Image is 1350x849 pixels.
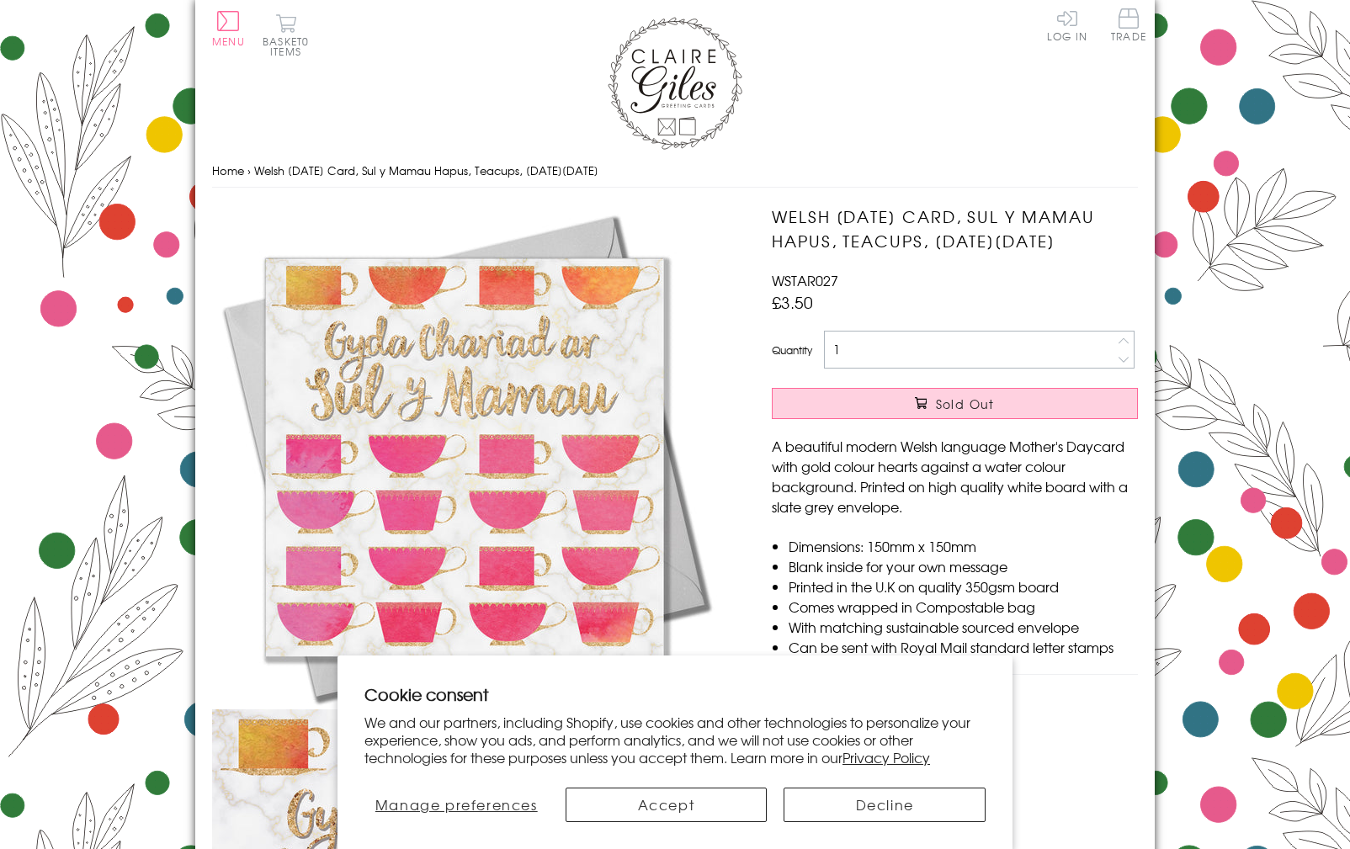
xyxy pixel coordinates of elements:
[254,162,598,178] span: Welsh [DATE] Card, Sul y Mamau Hapus, Teacups, [DATE][DATE]
[842,747,930,767] a: Privacy Policy
[772,270,838,290] span: WSTAR027
[364,788,549,822] button: Manage preferences
[263,13,309,56] button: Basket0 items
[772,342,812,358] label: Quantity
[212,11,245,46] button: Menu
[936,395,995,412] span: Sold Out
[772,290,813,314] span: £3.50
[608,17,742,150] img: Claire Giles Greetings Cards
[789,556,1138,576] li: Blank inside for your own message
[212,162,244,178] a: Home
[375,794,538,815] span: Manage preferences
[1047,8,1087,41] a: Log In
[212,34,245,49] span: Menu
[789,617,1138,637] li: With matching sustainable sourced envelope
[772,204,1138,253] h1: Welsh [DATE] Card, Sul y Mamau Hapus, Teacups, [DATE][DATE]
[566,788,768,822] button: Accept
[1111,8,1146,45] a: Trade
[212,204,717,709] img: Welsh Mother's Day Card, Sul y Mamau Hapus, Teacups, Mothering Sunday
[772,388,1138,419] button: Sold Out
[364,714,986,766] p: We and our partners, including Shopify, use cookies and other technologies to personalize your ex...
[212,154,1138,188] nav: breadcrumbs
[784,788,986,822] button: Decline
[247,162,251,178] span: ›
[789,637,1138,657] li: Can be sent with Royal Mail standard letter stamps
[789,536,1138,556] li: Dimensions: 150mm x 150mm
[270,34,309,59] span: 0 items
[1111,8,1146,41] span: Trade
[364,682,986,706] h2: Cookie consent
[772,436,1138,517] p: A beautiful modern Welsh language Mother's Daycard with gold colour hearts against a water colour...
[789,576,1138,597] li: Printed in the U.K on quality 350gsm board
[789,597,1138,617] li: Comes wrapped in Compostable bag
